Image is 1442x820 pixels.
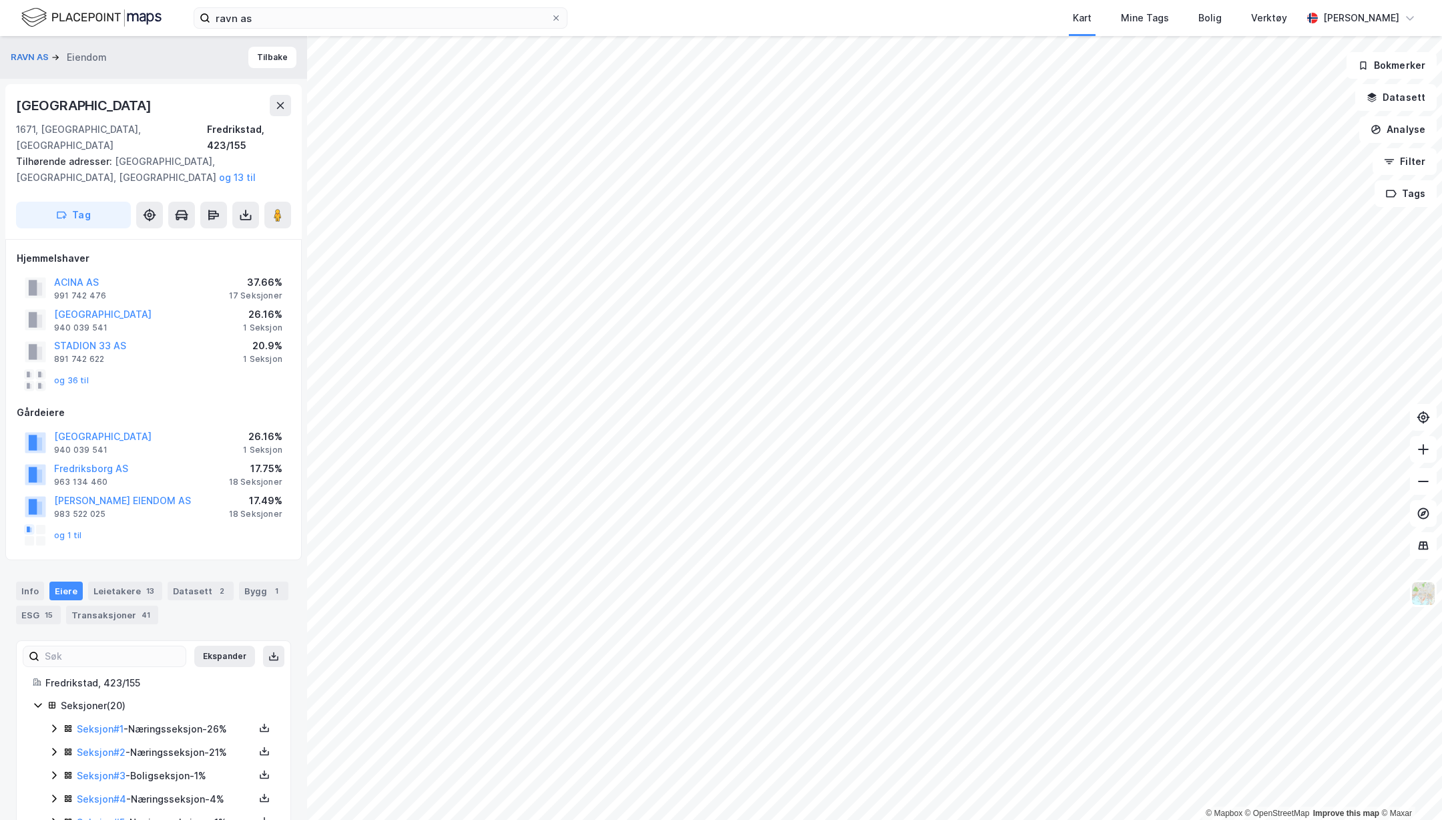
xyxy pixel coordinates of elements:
[243,306,282,323] div: 26.16%
[54,445,107,455] div: 940 039 541
[1373,148,1437,175] button: Filter
[16,154,280,186] div: [GEOGRAPHIC_DATA], [GEOGRAPHIC_DATA], [GEOGRAPHIC_DATA]
[67,49,107,65] div: Eiendom
[207,122,291,154] div: Fredrikstad, 423/155
[229,461,282,477] div: 17.75%
[54,477,107,487] div: 963 134 460
[17,405,290,421] div: Gårdeiere
[1323,10,1399,26] div: [PERSON_NAME]
[77,793,126,805] a: Seksjon#4
[45,675,274,691] div: Fredrikstad, 423/155
[1347,52,1437,79] button: Bokmerker
[1375,180,1437,207] button: Tags
[17,250,290,266] div: Hjemmelshaver
[248,47,296,68] button: Tilbake
[11,51,51,64] button: RAVN AS
[243,323,282,333] div: 1 Seksjon
[1251,10,1287,26] div: Verktøy
[49,582,83,600] div: Eiere
[77,768,254,784] div: - Boligseksjon - 1%
[1375,756,1442,820] iframe: Chat Widget
[139,608,153,622] div: 41
[243,354,282,365] div: 1 Seksjon
[77,791,254,807] div: - Næringsseksjon - 4%
[210,8,551,28] input: Søk på adresse, matrikkel, gårdeiere, leietakere eller personer
[16,202,131,228] button: Tag
[229,290,282,301] div: 17 Seksjoner
[1313,809,1379,818] a: Improve this map
[42,608,55,622] div: 15
[229,509,282,520] div: 18 Seksjoner
[54,509,105,520] div: 983 522 025
[1073,10,1092,26] div: Kart
[16,582,44,600] div: Info
[229,477,282,487] div: 18 Seksjoner
[54,354,104,365] div: 891 742 622
[144,584,157,598] div: 13
[77,770,126,781] a: Seksjon#3
[194,646,255,667] button: Ekspander
[1245,809,1310,818] a: OpenStreetMap
[270,584,283,598] div: 1
[1198,10,1222,26] div: Bolig
[239,582,288,600] div: Bygg
[168,582,234,600] div: Datasett
[1355,84,1437,111] button: Datasett
[77,721,254,737] div: - Næringsseksjon - 26%
[16,95,154,116] div: [GEOGRAPHIC_DATA]
[16,606,61,624] div: ESG
[1359,116,1437,143] button: Analyse
[54,323,107,333] div: 940 039 541
[77,747,126,758] a: Seksjon#2
[1411,581,1436,606] img: Z
[88,582,162,600] div: Leietakere
[16,122,207,154] div: 1671, [GEOGRAPHIC_DATA], [GEOGRAPHIC_DATA]
[54,290,106,301] div: 991 742 476
[215,584,228,598] div: 2
[21,6,162,29] img: logo.f888ab2527a4732fd821a326f86c7f29.svg
[243,445,282,455] div: 1 Seksjon
[61,698,274,714] div: Seksjoner ( 20 )
[1121,10,1169,26] div: Mine Tags
[66,606,158,624] div: Transaksjoner
[243,429,282,445] div: 26.16%
[229,493,282,509] div: 17.49%
[77,723,124,735] a: Seksjon#1
[77,745,254,761] div: - Næringsseksjon - 21%
[39,646,186,666] input: Søk
[243,338,282,354] div: 20.9%
[16,156,115,167] span: Tilhørende adresser:
[229,274,282,290] div: 37.66%
[1206,809,1242,818] a: Mapbox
